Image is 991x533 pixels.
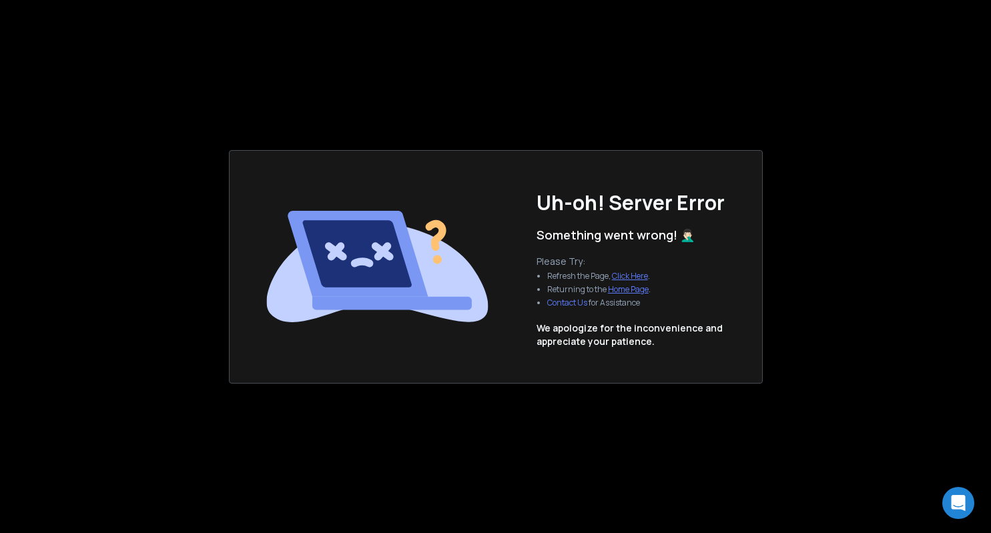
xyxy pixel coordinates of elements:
[547,298,651,308] li: for Assistance
[547,298,587,308] button: Contact Us
[547,271,651,282] li: Refresh the Page, .
[537,191,725,215] h1: Uh-oh! Server Error
[537,255,661,268] p: Please Try:
[537,322,723,348] p: We apologize for the inconvenience and appreciate your patience.
[608,284,649,295] a: Home Page
[547,284,651,295] li: Returning to the .
[612,270,648,282] a: Click Here
[537,225,695,244] p: Something went wrong! 🤦🏻‍♂️
[942,487,974,519] div: Open Intercom Messenger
